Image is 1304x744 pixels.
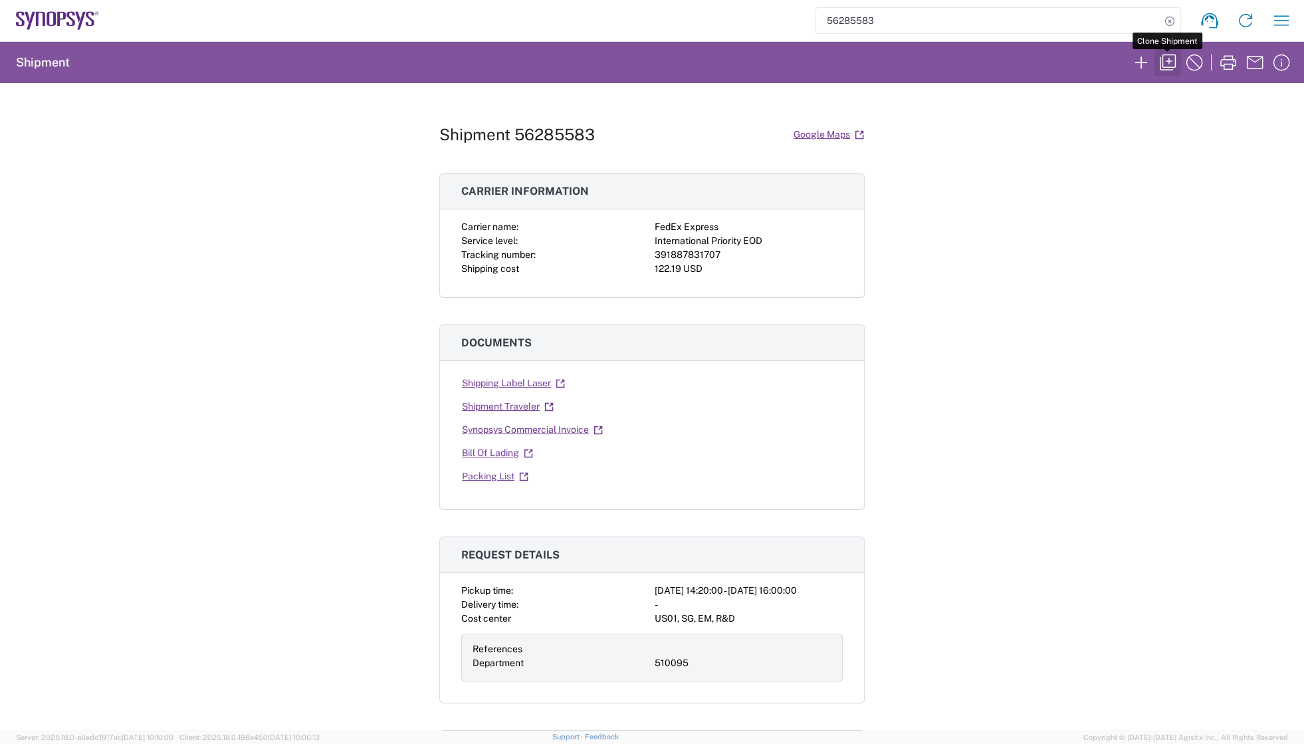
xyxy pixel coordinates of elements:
a: Bill Of Lading [461,441,534,465]
a: Feedback [585,733,619,741]
div: [DATE] 14:20:00 - [DATE] 16:00:00 [655,584,843,598]
span: Documents [461,336,532,349]
div: 391887831707 [655,248,843,262]
span: Server: 2025.18.0-a0edd1917ac [16,733,173,741]
a: Shipping Label Laser [461,372,566,395]
span: Carrier name: [461,221,518,232]
a: Synopsys Commercial Invoice [461,418,603,441]
span: Carrier information [461,185,589,197]
h2: Shipment [16,55,70,70]
span: Service level: [461,235,518,246]
div: 510095 [655,656,831,670]
div: 122.19 USD [655,262,843,276]
span: [DATE] 10:06:13 [268,733,320,741]
span: Request details [461,549,560,561]
div: International Priority EOD [655,234,843,248]
input: Shipment, tracking or reference number [816,8,1160,33]
span: References [473,644,522,654]
h1: Shipment 56285583 [439,125,595,144]
span: Copyright © [DATE]-[DATE] Agistix Inc., All Rights Reserved [1083,731,1288,743]
span: Shipping cost [461,263,519,274]
span: [DATE] 10:10:00 [122,733,173,741]
span: Pickup time: [461,585,513,596]
div: FedEx Express [655,220,843,234]
a: Google Maps [793,123,865,146]
div: US01, SG, EM, R&D [655,612,843,626]
div: Department [473,656,649,670]
span: Cost center [461,613,511,624]
span: Client: 2025.18.0-198a450 [179,733,320,741]
span: Delivery time: [461,599,518,610]
a: Support [552,733,585,741]
div: - [655,598,843,612]
a: Shipment Traveler [461,395,554,418]
a: Packing List [461,465,529,488]
span: Tracking number: [461,249,536,260]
